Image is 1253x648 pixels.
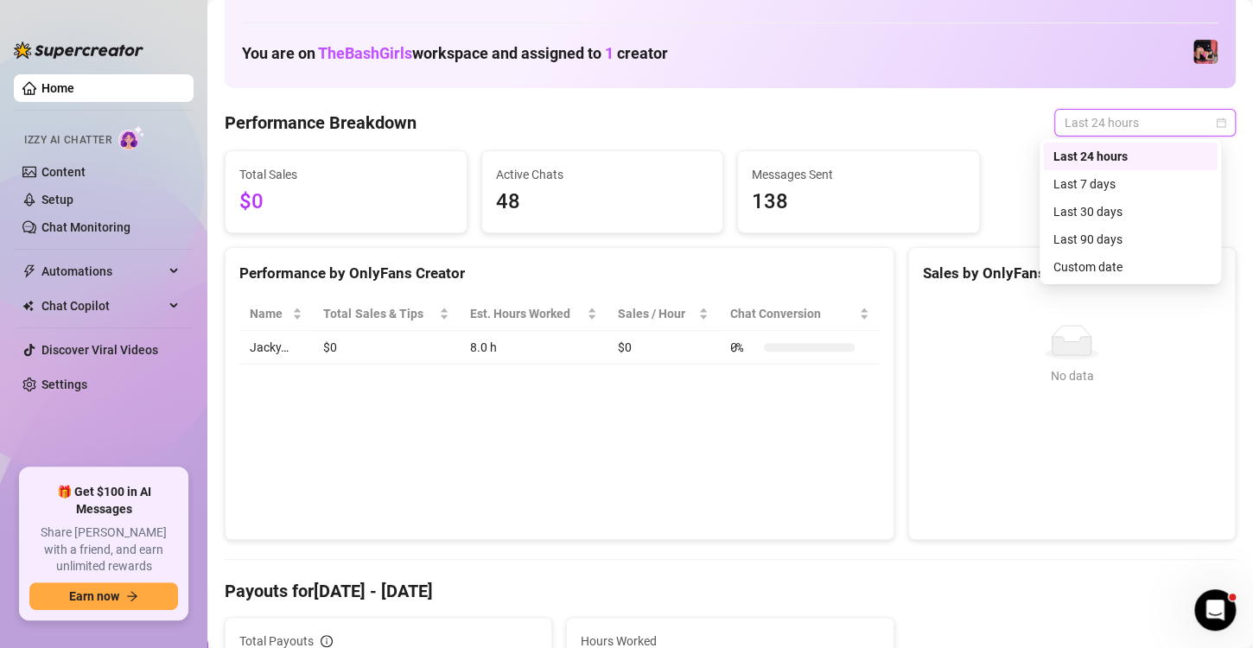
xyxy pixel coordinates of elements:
div: Last 24 hours [1043,143,1218,170]
div: Last 7 days [1043,170,1218,198]
th: Chat Conversion [719,297,879,331]
div: Est. Hours Worked [470,304,583,323]
span: calendar [1216,118,1226,128]
div: Last 30 days [1053,202,1207,221]
th: Name [239,297,313,331]
a: Chat Monitoring [41,220,130,234]
h4: Performance Breakdown [225,111,417,135]
td: $0 [313,331,460,365]
h4: Payouts for [DATE] - [DATE] [225,579,1236,603]
span: Share [PERSON_NAME] with a friend, and earn unlimited rewards [29,524,178,575]
a: Home [41,81,74,95]
img: Jacky [1193,40,1218,64]
h1: You are on workspace and assigned to creator [242,44,668,63]
div: No data [930,366,1214,385]
span: Chat Copilot [41,292,164,320]
div: Last 7 days [1053,175,1207,194]
span: Izzy AI Chatter [24,132,111,149]
img: AI Chatter [118,125,145,150]
div: Last 30 days [1043,198,1218,226]
span: 🎁 Get $100 in AI Messages [29,484,178,518]
span: 48 [496,186,709,219]
span: TheBashGirls [318,44,412,62]
div: Sales by OnlyFans Creator [923,262,1221,285]
div: Custom date [1043,253,1218,281]
div: Custom date [1053,257,1207,276]
span: 1 [605,44,614,62]
div: Last 24 hours [1053,147,1207,166]
td: 8.0 h [460,331,607,365]
img: Chat Copilot [22,300,34,312]
span: 138 [752,186,965,219]
th: Sales / Hour [607,297,719,331]
span: Last 24 hours [1065,110,1225,136]
a: Settings [41,378,87,391]
button: Earn nowarrow-right [29,582,178,610]
span: info-circle [321,635,333,647]
div: Last 90 days [1043,226,1218,253]
span: Active Chats [496,165,709,184]
span: Name [250,304,289,323]
span: Sales / Hour [618,304,695,323]
a: Content [41,165,86,179]
iframe: Intercom live chat [1194,589,1236,631]
td: $0 [607,331,719,365]
th: Total Sales & Tips [313,297,460,331]
td: Jacky… [239,331,313,365]
div: Performance by OnlyFans Creator [239,262,880,285]
span: thunderbolt [22,264,36,278]
div: Last 90 days [1053,230,1207,249]
img: logo-BBDzfeDw.svg [14,41,143,59]
span: Messages Sent [752,165,965,184]
span: Earn now [69,589,119,603]
a: Setup [41,193,73,206]
span: Total Sales & Tips [323,304,436,323]
span: $0 [239,186,453,219]
span: Chat Conversion [729,304,855,323]
span: 0 % [729,338,757,357]
span: Total Sales [239,165,453,184]
span: Automations [41,257,164,285]
a: Discover Viral Videos [41,343,158,357]
span: arrow-right [126,590,138,602]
